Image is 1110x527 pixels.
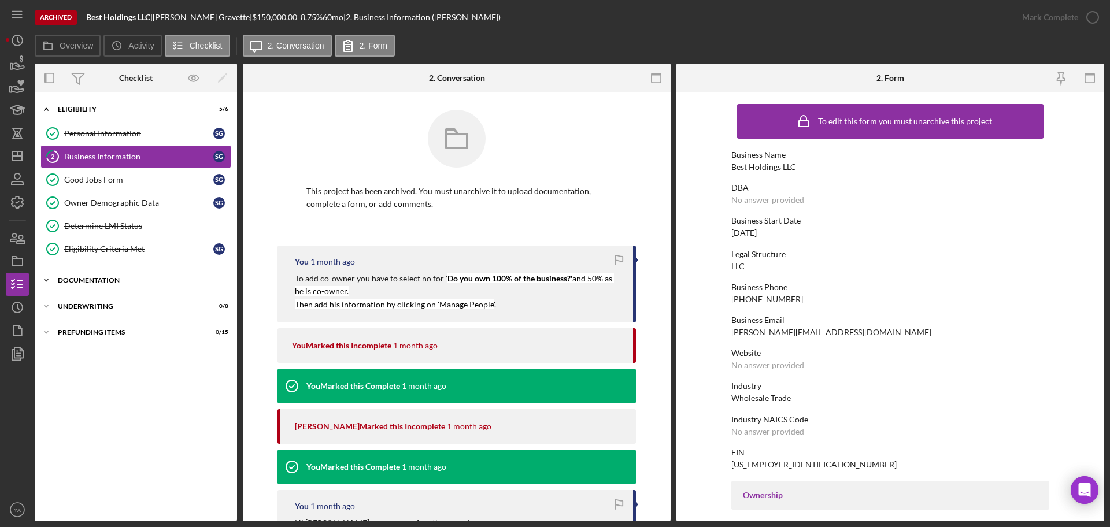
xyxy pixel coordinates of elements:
[128,41,154,50] label: Activity
[447,273,572,283] mark: Do you own 100% of the business?'
[295,257,309,266] div: You
[310,257,355,266] time: 2025-07-24 17:56
[292,341,391,350] div: You Marked this Incomplete
[103,35,161,57] button: Activity
[64,198,213,207] div: Owner Demographic Data
[6,498,29,521] button: YA
[64,129,213,138] div: Personal Information
[731,262,745,271] div: LLC
[86,13,153,22] div: |
[731,448,1049,457] div: EIN
[1011,6,1104,29] button: Mark Complete
[295,273,614,309] mark: and 50% as he is co-owner. Then add his information by clicking on 'Manage People'
[731,228,757,237] div: [DATE]
[295,422,445,431] div: [PERSON_NAME] Marked this Incomplete
[40,237,231,261] a: Eligibility Criteria MetSG
[14,507,21,513] text: YA
[731,427,804,436] div: No answer provided
[213,151,225,162] div: S G
[208,106,228,113] div: 5 / 6
[208,329,228,336] div: 0 / 15
[64,152,213,161] div: Business Information
[306,462,400,472] div: You Marked this Complete
[243,35,332,57] button: 2. Conversation
[86,12,150,22] b: Best Holdings LLC
[295,502,309,511] div: You
[731,183,1049,192] div: DBA
[343,13,501,22] div: | 2. Business Information ([PERSON_NAME])
[35,10,77,25] div: Archived
[731,316,1049,325] div: Business Email
[731,361,804,370] div: No answer provided
[1071,476,1098,504] div: Open Intercom Messenger
[60,41,93,50] label: Overview
[58,303,199,310] div: Underwriting
[295,272,621,311] p: To add co-owner you have to select no for ' .
[1022,6,1078,29] div: Mark Complete
[165,35,230,57] button: Checklist
[731,328,931,337] div: [PERSON_NAME][EMAIL_ADDRESS][DOMAIN_NAME]
[731,150,1049,159] div: Business Name
[393,341,438,350] time: 2025-07-24 17:50
[252,13,301,22] div: $150,000.00
[429,73,485,83] div: 2. Conversation
[301,13,323,22] div: 8.75 %
[306,381,400,391] div: You Marked this Complete
[731,250,1049,259] div: Legal Structure
[58,277,223,284] div: Documentation
[335,35,395,57] button: 2. Form
[402,381,446,391] time: 2025-07-24 17:50
[153,13,252,22] div: [PERSON_NAME] Gravette |
[40,122,231,145] a: Personal InformationSG
[64,244,213,254] div: Eligibility Criteria Met
[213,197,225,209] div: S G
[731,295,803,304] div: [PHONE_NUMBER]
[731,394,791,403] div: Wholesale Trade
[731,381,1049,391] div: Industry
[208,303,228,310] div: 0 / 8
[743,491,1038,500] div: Ownership
[35,35,101,57] button: Overview
[64,221,231,231] div: Determine LMI Status
[731,283,1049,292] div: Business Phone
[731,348,1049,358] div: Website
[323,13,343,22] div: 60 mo
[731,415,1049,424] div: Industry NAICS Code
[402,462,446,472] time: 2025-07-17 18:13
[51,153,54,160] tspan: 2
[64,175,213,184] div: Good Jobs Form
[119,73,153,83] div: Checklist
[360,41,387,50] label: 2. Form
[306,185,607,211] p: This project has been archived. You must unarchive it to upload documentation, complete a form, o...
[40,145,231,168] a: 2Business InformationSG
[731,460,897,469] div: [US_EMPLOYER_IDENTIFICATION_NUMBER]
[213,174,225,185] div: S G
[58,329,199,336] div: Prefunding Items
[58,106,199,113] div: Eligibility
[731,216,1049,225] div: Business Start Date
[731,195,804,205] div: No answer provided
[40,214,231,237] a: Determine LMI Status
[213,128,225,139] div: S G
[310,502,355,511] time: 2025-07-14 19:31
[40,168,231,191] a: Good Jobs FormSG
[447,422,491,431] time: 2025-07-24 17:36
[268,41,324,50] label: 2. Conversation
[190,41,223,50] label: Checklist
[213,243,225,255] div: S G
[818,117,992,126] div: To edit this form you must unarchive this project
[876,73,904,83] div: 2. Form
[40,191,231,214] a: Owner Demographic DataSG
[731,162,796,172] div: Best Holdings LLC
